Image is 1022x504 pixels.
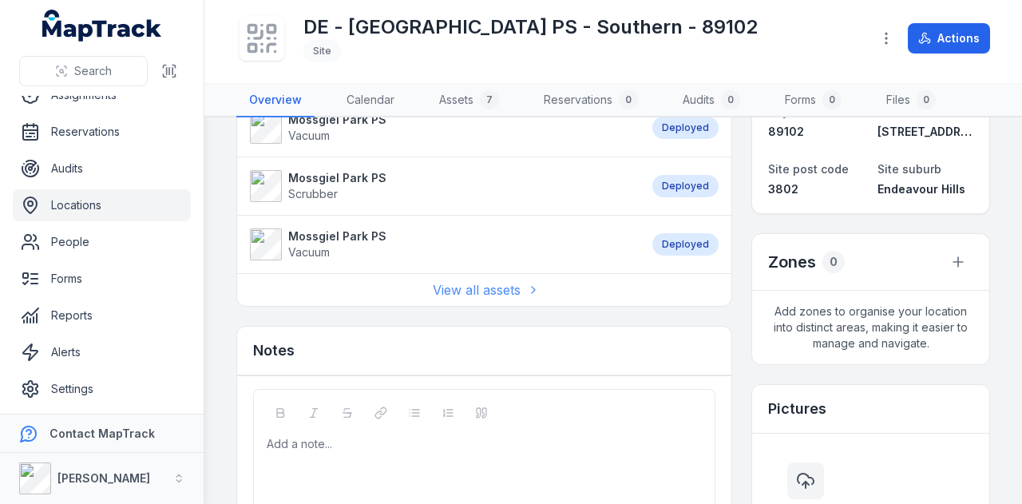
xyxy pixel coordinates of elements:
div: 0 [917,90,936,109]
a: Alerts [13,336,191,368]
a: Locations [13,189,191,221]
span: Vacuum [288,129,330,142]
a: Overview [236,84,315,117]
span: Scrubber [288,187,338,200]
strong: Mossgiel Park PS [288,112,386,128]
a: Forms0 [772,84,854,117]
a: Mossgiel Park PSVacuum [250,112,636,144]
div: 0 [721,90,740,109]
div: Deployed [652,175,719,197]
span: 89102 [768,125,804,138]
span: Site post code [768,162,849,176]
a: Reservations [13,116,191,148]
strong: [PERSON_NAME] [57,471,150,485]
a: Mossgiel Park PSVacuum [250,228,636,260]
h3: Notes [253,339,295,362]
a: Settings [13,373,191,405]
div: 0 [822,90,842,109]
span: [STREET_ADDRESS] [877,125,987,138]
button: Actions [908,23,990,54]
div: Deployed [652,233,719,256]
h1: DE - [GEOGRAPHIC_DATA] PS - Southern - 89102 [303,14,758,40]
div: Site [303,40,341,62]
div: 7 [480,90,499,109]
a: View all assets [433,280,537,300]
a: Assets7 [426,84,512,117]
a: Audits0 [670,84,753,117]
a: Forms [13,263,191,295]
strong: Mossgiel Park PS [288,170,386,186]
span: Add zones to organise your location into distinct areas, making it easier to manage and navigate. [752,291,989,364]
span: Search [74,63,112,79]
h2: Zones [768,251,816,273]
a: Reservations0 [531,84,651,117]
div: 0 [619,90,638,109]
span: Site suburb [877,162,941,176]
a: Reports [13,300,191,331]
a: Audits [13,153,191,185]
div: 0 [822,251,845,273]
a: People [13,226,191,258]
button: Search [19,56,148,86]
span: Vacuum [288,245,330,259]
span: 3802 [768,182,798,196]
span: Endeavour Hills [877,182,965,196]
div: Deployed [652,117,719,139]
a: MapTrack [42,10,162,42]
strong: Mossgiel Park PS [288,228,386,244]
a: Mossgiel Park PSScrubber [250,170,636,202]
a: Calendar [334,84,407,117]
h3: Pictures [768,398,826,420]
strong: Contact MapTrack [50,427,155,440]
a: Files0 [873,84,949,117]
